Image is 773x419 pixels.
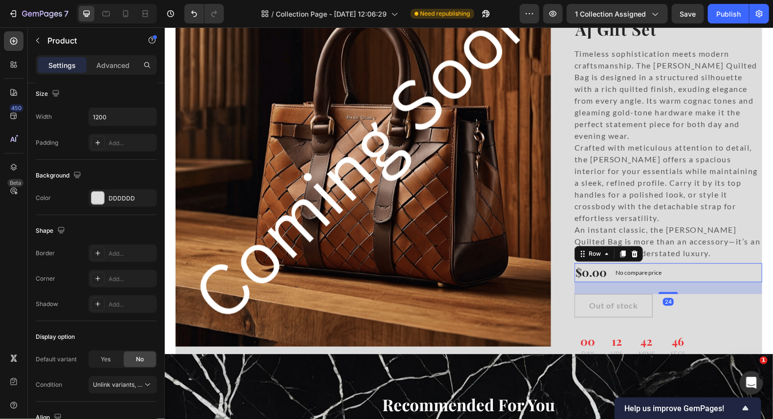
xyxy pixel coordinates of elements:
div: Display option [36,332,75,341]
div: $0.00 [410,236,443,255]
p: No compare price [451,243,497,248]
iframe: Intercom live chat [740,371,763,395]
p: Advanced [96,60,130,70]
button: 7 [4,4,73,23]
div: Border [36,249,55,258]
div: Background [36,169,83,182]
div: Publish [716,9,741,19]
p: Crafted with meticulous attention to detail, the [PERSON_NAME] offers a spacious interior for you... [410,115,593,195]
span: Collection Page - [DATE] 12:06:29 [276,9,387,19]
div: 24 [498,270,509,278]
p: HRS [446,322,458,332]
div: Add... [109,300,155,309]
p: Settings [48,60,76,70]
span: Help us improve GemPages! [624,404,740,413]
div: Beta [7,179,23,187]
div: Condition [36,380,62,389]
iframe: Design area [165,27,773,419]
p: Recommended For You [12,367,596,388]
div: 12 [446,306,458,323]
div: 00 [416,306,430,323]
div: Add... [109,249,155,258]
div: Undo/Redo [184,4,224,23]
div: Padding [36,138,58,147]
p: Product [47,35,131,46]
div: Out of stock [424,272,473,284]
div: Shape [36,224,67,238]
button: Save [672,4,704,23]
input: Auto [89,108,156,126]
p: 7 [64,8,68,20]
div: Default variant [36,355,77,364]
span: / [272,9,274,19]
div: Size [36,88,62,101]
span: Unlink variants, quantity <br> between same products [93,381,243,388]
div: Width [36,112,52,121]
div: Corner [36,274,55,283]
button: 1 collection assigned [567,4,668,23]
button: Show survey - Help us improve GemPages! [624,402,751,414]
div: Add... [109,139,155,148]
button: Publish [708,4,749,23]
span: Need republishing [420,9,470,18]
span: 1 collection assigned [575,9,646,19]
span: No [136,355,144,364]
span: Save [680,10,696,18]
p: MINS [474,322,490,332]
span: 1 [760,356,768,364]
div: 46 [506,306,521,323]
button: Out of stock [410,266,488,290]
div: Add... [109,275,155,284]
p: DAY [416,322,430,332]
div: 42 [474,306,490,323]
span: Yes [101,355,110,364]
p: SECS [506,322,521,332]
div: Row [422,222,438,231]
div: Shadow [36,300,58,309]
div: DDDDDD [109,194,155,203]
p: An instant classic, the [PERSON_NAME] Quilted Bag is more than an accessory—it’s an expression of... [410,198,596,230]
div: 450 [9,104,23,112]
div: Color [36,194,51,202]
button: Unlink variants, quantity <br> between same products [88,376,157,394]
